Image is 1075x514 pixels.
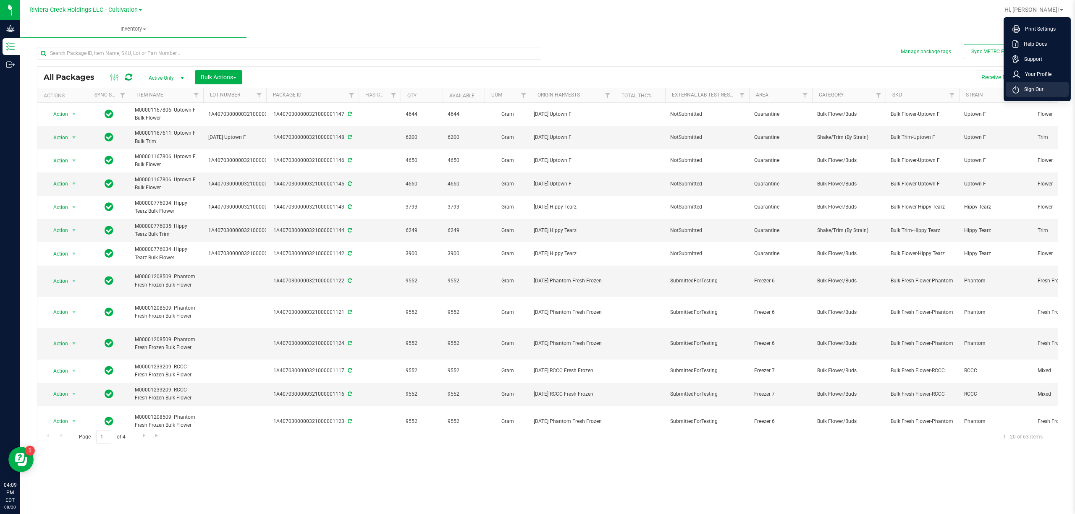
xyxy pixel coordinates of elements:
span: In Sync [105,108,113,120]
a: Filter [735,88,749,102]
a: Filter [116,88,130,102]
span: Sync from Compliance System [346,204,352,210]
div: 1A4070300000321000001122 [265,277,360,285]
span: select [69,108,79,120]
span: 3900 [406,250,438,258]
div: 1A4070300000321000001143 [265,203,360,211]
span: Bulk Flower/Buds [817,277,881,285]
span: Sync from Compliance System [346,157,352,163]
span: In Sync [105,365,113,376]
a: External Lab Test Result [672,92,738,98]
span: Hippy Tearz [964,227,1028,235]
span: In Sync [105,178,113,190]
span: Sync from Compliance System [346,278,352,284]
span: In Sync [105,131,113,143]
span: [DATE] Uptown F [208,133,261,141]
span: Bulk Flower/Buds [817,367,881,375]
div: Actions [44,93,84,99]
span: Uptown F [964,180,1028,188]
span: Freezer 7 [754,390,807,398]
span: Sync from Compliance System [346,181,352,187]
span: NotSubmitted [670,110,744,118]
span: M00001208509: Phantom Fresh Frozen Bulk Flower [135,304,198,320]
span: M00001233209: RCCC Fresh Frozen Bulk Flower [135,386,198,402]
span: Sync from Compliance System [346,227,352,233]
a: Filter [872,88,886,102]
span: 9552 [448,390,480,398]
span: select [69,388,79,400]
span: M00001167806: Uptown F Bulk Flower [135,106,198,122]
span: Gram [490,367,526,375]
span: 6200 [448,133,480,141]
div: 1A4070300000321000001117 [265,367,360,375]
span: 9552 [406,277,438,285]
span: Uptown F [964,110,1028,118]
span: 6249 [448,227,480,235]
div: [DATE] Hippy Tearz [534,203,612,211]
span: Bulk Actions [201,74,236,81]
button: Receive Non-Cannabis [976,70,1045,84]
span: Freezer 7 [754,367,807,375]
span: Freezer 6 [754,277,807,285]
span: Bulk Fresh Flower-RCCC [891,367,954,375]
span: 9552 [406,367,438,375]
span: select [69,275,79,287]
div: 1A4070300000321000001148 [265,133,360,141]
span: Page of 4 [72,431,132,444]
span: RCCC [964,367,1028,375]
a: Go to the next page [138,431,150,442]
span: M00001167611: Uptown F Bulk Trim [135,129,198,145]
a: Help Docs [1012,40,1065,48]
div: [DATE] Phantom Fresh Frozen [534,417,612,425]
div: 1A4070300000321000001144 [265,227,360,235]
span: Support [1019,55,1042,63]
span: select [69,248,79,260]
span: Action [46,132,68,144]
div: [DATE] Uptown F [534,133,612,141]
span: Action [46,388,68,400]
a: Go to the last page [151,431,163,442]
a: Filter [252,88,266,102]
span: NotSubmitted [670,157,744,164]
div: 1A4070300000321000001123 [265,417,360,425]
span: NotSubmitted [670,250,744,258]
span: select [69,338,79,350]
span: Bulk Flower/Buds [817,417,881,425]
span: In Sync [105,306,113,318]
p: 04:09 PM EDT [4,481,16,504]
span: NotSubmitted [670,133,744,141]
span: SubmittedForTesting [670,367,744,375]
span: NotSubmitted [670,203,744,211]
a: Item Name [136,92,163,98]
span: Quarantine [754,203,807,211]
span: Sync from Compliance System [346,309,352,315]
span: 9552 [406,308,438,316]
input: 1 [96,431,111,444]
span: Quarantine [754,227,807,235]
p: 08/20 [4,504,16,510]
span: 4650 [406,157,438,164]
span: Bulk Fresh Flower-Phantom [891,417,954,425]
a: Origin Harvests [537,92,580,98]
span: 3793 [448,203,480,211]
span: 1A4070300000321000001145 [208,180,279,188]
span: Gram [490,110,526,118]
a: Total THC% [621,93,652,99]
span: select [69,365,79,377]
span: select [69,132,79,144]
iframe: Resource center [8,447,34,472]
span: Bulk Fresh Flower-Phantom [891,308,954,316]
span: Quarantine [754,110,807,118]
a: Filter [945,88,959,102]
span: Help Docs [1019,40,1047,48]
span: Hippy Tearz [964,203,1028,211]
a: Available [449,93,475,99]
span: M00001208509: Phantom Fresh Frozen Bulk Flower [135,273,198,289]
span: Freezer 6 [754,339,807,347]
span: 6249 [406,227,438,235]
button: Sync METRC Packages [964,44,1031,59]
span: Gram [490,157,526,164]
a: Package ID [273,92,302,98]
span: select [69,178,79,190]
span: Bulk Flower/Buds [817,308,881,316]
